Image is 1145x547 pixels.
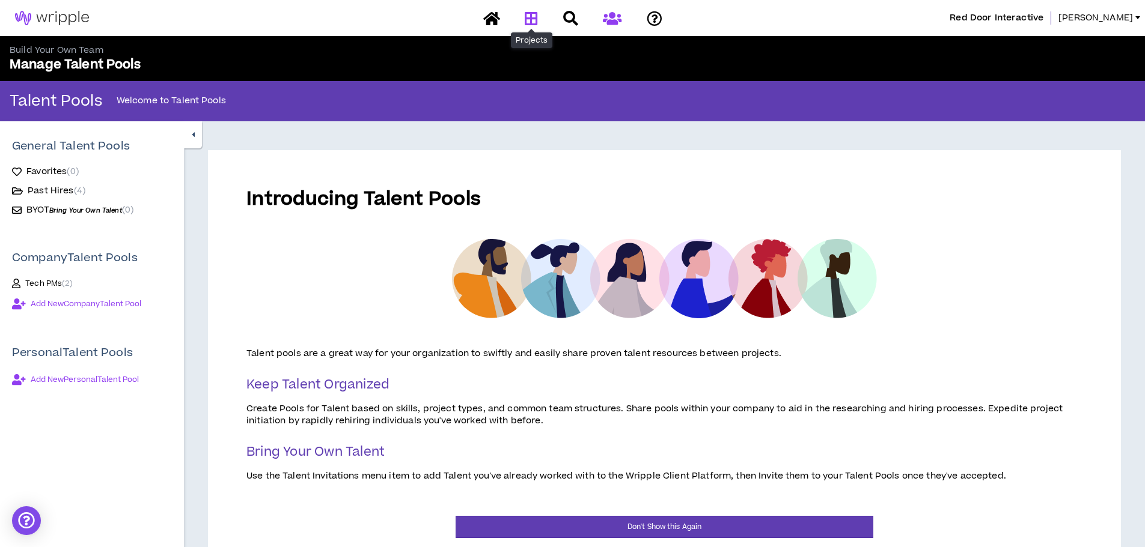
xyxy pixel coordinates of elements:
[511,32,552,48] div: Projects
[10,56,573,73] p: Manage Talent Pools
[12,250,172,267] p: Company Talent Pools
[12,165,79,179] a: Favorites(0)
[12,203,133,217] a: BYOTBring Your Own Talent(0)
[117,94,226,107] p: Welcome to Talent Pools
[246,189,1082,210] h1: Introducing Talent Pools
[31,299,141,309] span: Add New Company Talent Pool
[26,166,79,178] span: Favorites
[12,371,139,388] button: Add NewPersonalTalent Pool
[12,276,172,291] a: Tech PMs(2)
[74,184,85,197] span: ( 4 )
[246,348,1082,360] p: Talent pools are a great way for your organization to swiftly and easily share proven talent reso...
[950,11,1043,25] span: Red Door Interactive
[246,470,1082,482] p: Use the Talent Invitations menu item to add Talent you've already worked with to the Wripple Clie...
[246,403,1082,427] p: Create Pools for Talent based on skills, project types, and common team structures. Share pools w...
[12,506,41,535] div: Open Intercom Messenger
[12,345,172,361] p: Personal Talent Pools
[246,444,1082,461] h3: Bring Your Own Talent
[10,44,573,56] p: Build Your Own Team
[26,204,122,216] span: BYOT
[28,185,85,197] span: Past Hires
[12,184,85,198] a: Past Hires(4)
[246,376,1082,393] h3: Keep Talent Organized
[25,279,73,288] span: Tech PMs
[10,92,102,111] p: Talent Pools
[62,278,72,289] span: ( 2 )
[1058,11,1133,25] span: [PERSON_NAME]
[12,138,130,155] p: General Talent Pools
[456,516,874,538] button: Don't Show this Again
[67,165,78,178] span: ( 0 )
[31,375,139,384] span: Add New Personal Talent Pool
[12,295,141,312] button: Add NewCompanyTalent Pool
[49,206,122,215] span: Bring Your Own Talent
[122,204,133,216] span: ( 0 )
